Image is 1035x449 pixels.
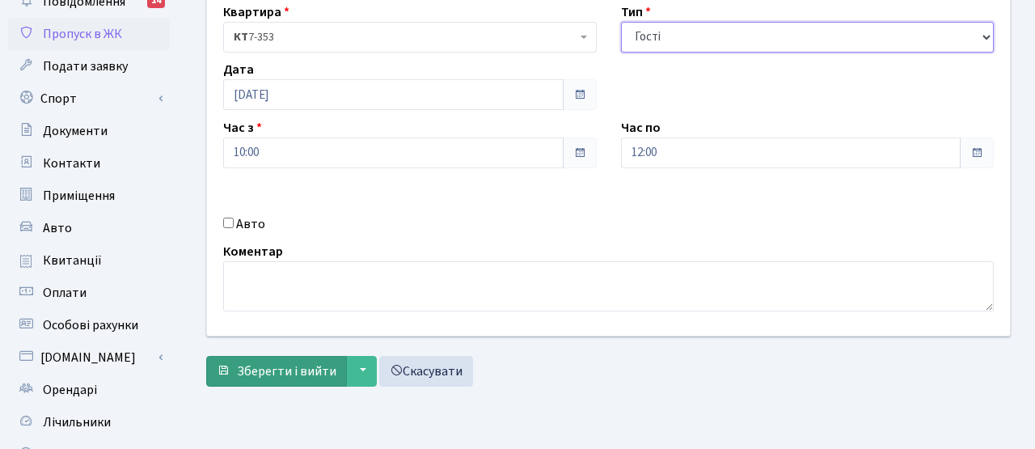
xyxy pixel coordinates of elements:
a: Спорт [8,83,170,115]
a: Документи [8,115,170,147]
span: Контакти [43,155,100,172]
label: Авто [236,214,265,234]
a: Квитанції [8,244,170,277]
b: КТ [234,29,248,45]
label: Квартира [223,2,289,22]
a: Приміщення [8,180,170,212]
span: Приміщення [43,187,115,205]
a: Скасувати [379,356,473,387]
a: Подати заявку [8,50,170,83]
span: Особові рахунки [43,316,138,334]
span: Оплати [43,284,87,302]
a: Контакти [8,147,170,180]
a: [DOMAIN_NAME] [8,341,170,374]
label: Час по [621,118,661,138]
span: Документи [43,122,108,140]
a: Особові рахунки [8,309,170,341]
a: Авто [8,212,170,244]
span: Подати заявку [43,57,128,75]
span: Орендарі [43,381,97,399]
span: Авто [43,219,72,237]
a: Орендарі [8,374,170,406]
a: Пропуск в ЖК [8,18,170,50]
label: Коментар [223,242,283,261]
span: <b>КТ</b>&nbsp;&nbsp;&nbsp;&nbsp;7-353 [234,29,577,45]
span: Пропуск в ЖК [43,25,122,43]
button: Зберегти і вийти [206,356,347,387]
span: Лічильники [43,413,111,431]
span: <b>КТ</b>&nbsp;&nbsp;&nbsp;&nbsp;7-353 [223,22,597,53]
span: Квитанції [43,252,102,269]
label: Дата [223,60,254,79]
a: Оплати [8,277,170,309]
span: Зберегти і вийти [237,362,336,380]
label: Тип [621,2,651,22]
label: Час з [223,118,262,138]
a: Лічильники [8,406,170,438]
